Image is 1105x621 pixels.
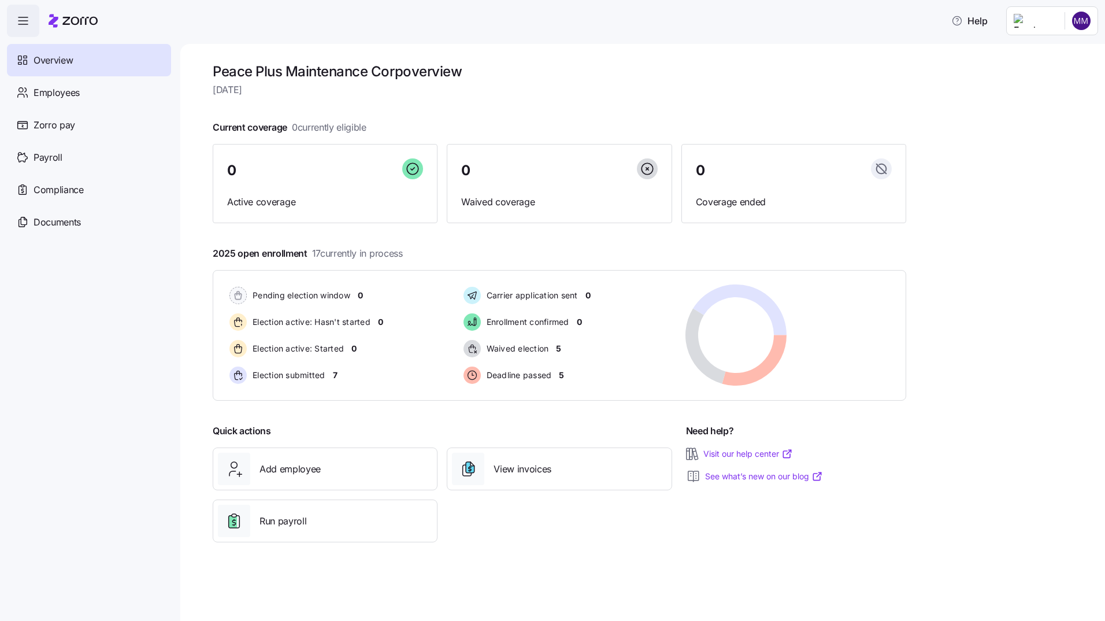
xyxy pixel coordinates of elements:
span: 0 [227,164,236,178]
span: Quick actions [213,424,271,438]
span: View invoices [494,462,551,476]
span: Overview [34,53,73,68]
span: Enrollment confirmed [483,316,569,328]
span: 2025 open enrollment [213,246,403,261]
span: Election active: Hasn't started [249,316,370,328]
a: Visit our help center [703,448,793,460]
a: Documents [7,206,171,238]
span: Deadline passed [483,369,552,381]
button: Help [942,9,997,32]
span: 7 [333,369,338,381]
img: Employer logo [1014,14,1055,28]
a: Compliance [7,173,171,206]
span: Election active: Started [249,343,344,354]
span: Run payroll [259,514,306,528]
span: Payroll [34,150,62,165]
span: Compliance [34,183,84,197]
span: 17 currently in process [312,246,403,261]
a: Payroll [7,141,171,173]
span: Zorro pay [34,118,75,132]
span: 0 [461,164,470,178]
span: 0 [577,316,582,328]
img: c7500ab85f6c991aee20b7272b35d42d [1072,12,1091,30]
span: 5 [559,369,564,381]
span: Employees [34,86,80,100]
span: 0 [351,343,357,354]
span: Waived coverage [461,195,657,209]
a: Overview [7,44,171,76]
span: Pending election window [249,290,350,301]
span: Documents [34,215,81,230]
a: Employees [7,76,171,109]
span: 0 currently eligible [292,120,366,135]
span: 0 [696,164,705,178]
span: 0 [585,290,591,301]
h1: Peace Plus Maintenance Corp overview [213,62,906,80]
span: Waived election [483,343,549,354]
span: [DATE] [213,83,906,97]
span: Election submitted [249,369,325,381]
span: 5 [556,343,561,354]
span: Add employee [259,462,321,476]
a: Zorro pay [7,109,171,141]
span: 0 [358,290,363,301]
span: Carrier application sent [483,290,578,301]
span: 0 [378,316,383,328]
a: See what’s new on our blog [705,471,823,482]
span: Help [951,14,988,28]
span: Active coverage [227,195,423,209]
span: Need help? [686,424,734,438]
span: Current coverage [213,120,366,135]
span: Coverage ended [696,195,892,209]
